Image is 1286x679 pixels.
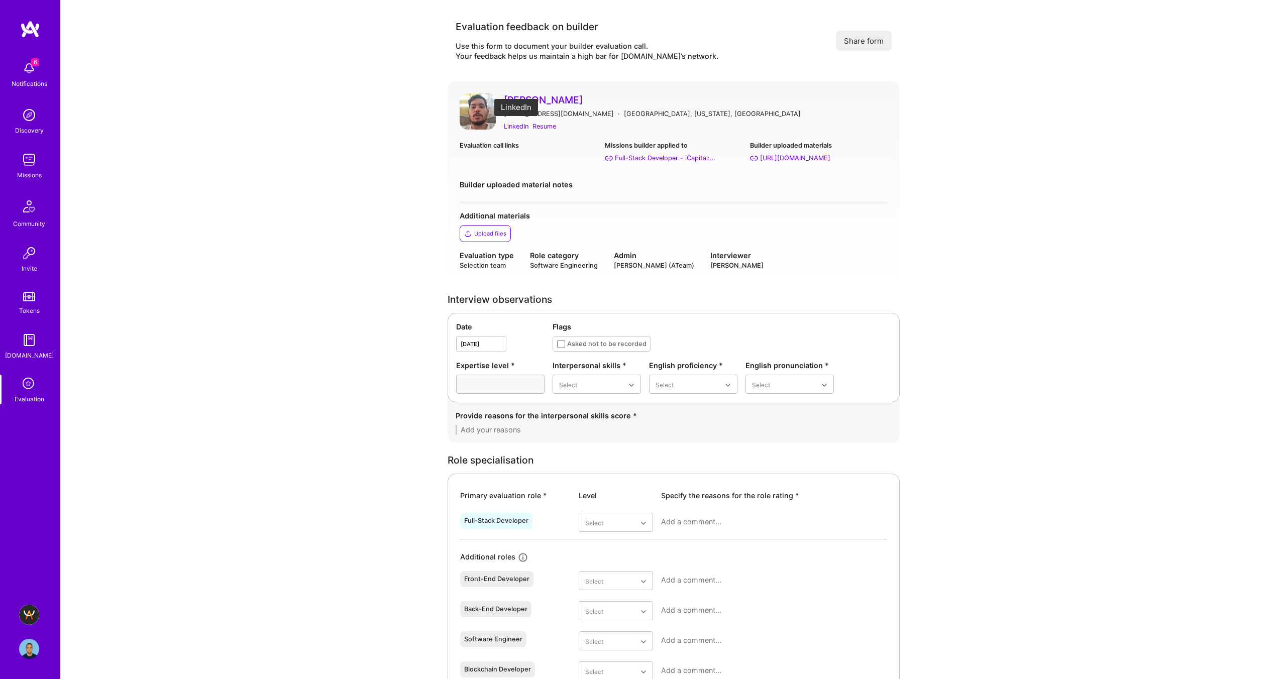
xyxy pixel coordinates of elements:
a: [URL][DOMAIN_NAME] [750,153,887,163]
a: User Avatar [460,93,496,132]
div: Select [585,636,603,646]
div: Admin [614,250,694,261]
div: Select [752,379,770,390]
div: Specify the reasons for the role rating * [661,490,887,501]
div: Full-Stack Developer [464,517,528,525]
button: Share form [836,31,892,51]
i: icon SelectionTeam [20,375,39,394]
img: discovery [19,105,39,125]
div: Additional materials [460,210,888,221]
div: Date [456,321,545,332]
a: LinkedIn [504,121,528,132]
i: icon Chevron [641,669,646,674]
div: Level [579,490,653,501]
i: icon Chevron [629,383,634,388]
span: 6 [31,58,39,66]
a: [PERSON_NAME] [504,93,888,106]
div: Evaluation [15,394,44,404]
div: Use this form to document your builder evaluation call. Your feedback helps us maintain a high ba... [456,41,718,61]
i: https://www.linkedin.com/in/micah-wlodawski-730831312/ [750,154,758,162]
div: Select [559,379,577,390]
div: Select [585,606,603,616]
div: English proficiency * [649,360,737,371]
img: logo [20,20,40,38]
img: tokens [23,292,35,301]
i: icon Chevron [641,521,646,526]
div: Software Engineering [530,261,598,270]
div: · [618,108,620,119]
div: Interviewer [710,250,764,261]
div: Flags [553,321,891,332]
div: Full-Stack Developer - iCapital: Building an Alternative Investment Marketplace [615,153,715,163]
div: Evaluation feedback on builder [456,20,718,33]
div: Front-End Developer [464,575,529,583]
div: Evaluation type [460,250,514,261]
div: Blockchain Developer [464,665,531,673]
div: Provide reasons for the interpersonal skills score * [456,410,892,421]
div: Primary evaluation role * [460,490,571,501]
div: Back-End Developer [464,605,527,613]
a: User Avatar [17,639,42,659]
div: Builder uploaded material notes [460,179,888,190]
a: Full-Stack Developer - iCapital: Building an Alternative Investment Marketplace [605,153,742,163]
img: Invite [19,243,39,263]
div: Notifications [12,78,47,89]
i: icon Chevron [725,383,730,388]
div: [PERSON_NAME] [710,261,764,270]
img: User Avatar [460,93,496,130]
div: Tokens [19,305,40,316]
img: User Avatar [19,639,39,659]
div: Discovery [15,125,44,136]
div: [EMAIL_ADDRESS][DOMAIN_NAME] [504,108,614,119]
div: Interpersonal skills * [553,360,641,371]
div: Asked not to be recorded [567,338,647,349]
div: https://www.linkedin.com/in/micah-wlodawski-730831312/ [760,153,830,163]
i: icon Upload2 [464,230,472,238]
div: Selection team [460,261,514,270]
div: Select [585,666,603,676]
i: icon Chevron [641,579,646,584]
img: A.Team - Grow A.Team's Community & Demand [19,605,39,625]
div: Invite [22,263,37,274]
div: Expertise level * [456,360,545,371]
div: Select [656,379,674,390]
div: Evaluation call links [460,140,597,151]
div: Community [13,218,45,229]
div: Builder uploaded materials [750,140,887,151]
div: [DOMAIN_NAME] [5,350,54,361]
div: Select [585,517,603,528]
i: icon Chevron [641,609,646,614]
a: A.Team - Grow A.Team's Community & Demand [17,605,42,625]
div: Upload files [474,230,506,238]
div: Select [585,576,603,586]
div: Interview observations [448,294,900,305]
div: Missions [17,170,42,180]
img: bell [19,58,39,78]
div: [PERSON_NAME] (ATeam) [614,261,694,270]
div: Software Engineer [464,635,522,643]
i: Full-Stack Developer - iCapital: Building an Alternative Investment Marketplace [605,154,613,162]
div: [GEOGRAPHIC_DATA], [US_STATE], [GEOGRAPHIC_DATA] [624,108,801,119]
div: English pronunciation * [745,360,834,371]
a: Resume [532,121,556,132]
i: icon Chevron [822,383,827,388]
img: Community [17,194,41,218]
div: Additional roles [460,551,515,563]
div: Role specialisation [448,455,900,466]
img: guide book [19,330,39,350]
img: teamwork [19,150,39,170]
div: Missions builder applied to [605,140,742,151]
div: Role category [530,250,598,261]
i: icon Info [517,552,529,563]
i: icon Chevron [641,639,646,644]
